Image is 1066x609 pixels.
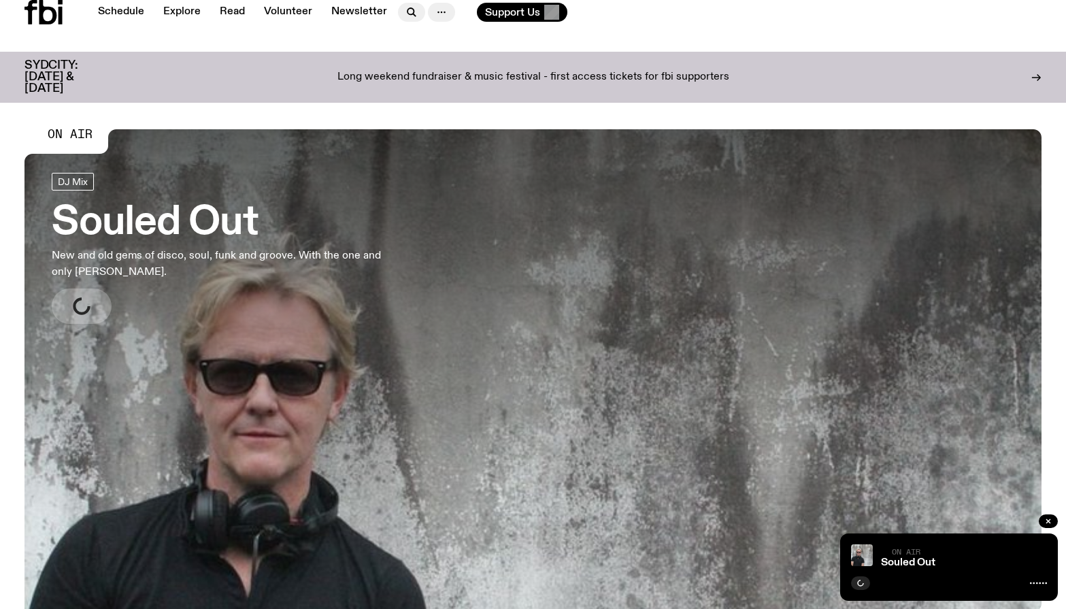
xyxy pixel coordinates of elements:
[892,547,920,556] span: On Air
[212,3,253,22] a: Read
[323,3,395,22] a: Newsletter
[52,173,400,324] a: Souled OutNew and old gems of disco, soul, funk and groove. With the one and only [PERSON_NAME].
[24,60,112,95] h3: SYDCITY: [DATE] & [DATE]
[52,204,400,242] h3: Souled Out
[52,248,400,280] p: New and old gems of disco, soul, funk and groove. With the one and only [PERSON_NAME].
[881,557,935,568] a: Souled Out
[485,6,540,18] span: Support Us
[48,128,93,140] span: On Air
[256,3,320,22] a: Volunteer
[851,544,873,566] img: Stephen looks directly at the camera, wearing a black tee, black sunglasses and headphones around...
[90,3,152,22] a: Schedule
[477,3,567,22] button: Support Us
[52,173,94,191] a: DJ Mix
[337,71,729,84] p: Long weekend fundraiser & music festival - first access tickets for fbi supporters
[58,176,88,186] span: DJ Mix
[155,3,209,22] a: Explore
